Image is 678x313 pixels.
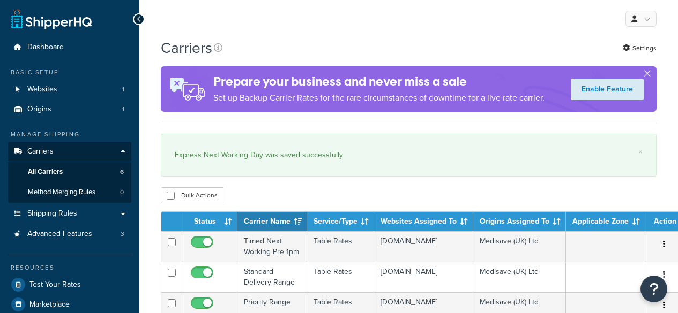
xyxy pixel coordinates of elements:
a: × [638,148,643,156]
li: Method Merging Rules [8,182,131,202]
span: 6 [120,167,124,177]
span: Origins [27,105,51,114]
li: Websites [8,80,131,100]
span: 1 [122,105,124,114]
td: Timed Next Working Pre 1pm [237,231,307,262]
a: Websites 1 [8,80,131,100]
td: [DOMAIN_NAME] [374,231,473,262]
span: 1 [122,85,124,94]
a: Shipping Rules [8,204,131,224]
span: Method Merging Rules [28,188,95,197]
a: Method Merging Rules 0 [8,182,131,202]
p: Set up Backup Carrier Rates for the rare circumstances of downtime for a live rate carrier. [213,90,545,105]
li: Origins [8,100,131,119]
span: Advanced Features [27,230,92,239]
a: Carriers [8,142,131,162]
td: Medisave (UK) Ltd [473,231,566,262]
span: All Carriers [28,167,63,177]
a: Settings [623,41,657,56]
div: Express Next Working Day was saved successfully [175,148,643,163]
td: Table Rates [307,262,374,292]
div: Manage Shipping [8,130,131,139]
td: [DOMAIN_NAME] [374,262,473,292]
span: Shipping Rules [27,209,77,218]
span: 3 [121,230,124,239]
th: Applicable Zone: activate to sort column ascending [566,212,645,231]
th: Service/Type: activate to sort column ascending [307,212,374,231]
a: Dashboard [8,37,131,57]
th: Carrier Name: activate to sort column ascending [237,212,307,231]
span: Carriers [27,147,54,156]
span: Dashboard [27,43,64,52]
div: Basic Setup [8,68,131,77]
button: Bulk Actions [161,187,223,203]
h1: Carriers [161,37,212,58]
a: Advanced Features 3 [8,224,131,244]
th: Origins Assigned To: activate to sort column ascending [473,212,566,231]
th: Websites Assigned To: activate to sort column ascending [374,212,473,231]
a: All Carriers 6 [8,162,131,182]
a: Test Your Rates [8,275,131,294]
li: Advanced Features [8,224,131,244]
span: Websites [27,85,57,94]
h4: Prepare your business and never miss a sale [213,73,545,90]
li: All Carriers [8,162,131,182]
a: Origins 1 [8,100,131,119]
td: Table Rates [307,231,374,262]
td: Standard Delivery Range [237,262,307,292]
td: Medisave (UK) Ltd [473,262,566,292]
th: Status: activate to sort column ascending [182,212,237,231]
span: 0 [120,188,124,197]
button: Open Resource Center [640,276,667,302]
span: Marketplace [29,300,70,309]
span: Test Your Rates [29,280,81,289]
a: Enable Feature [571,79,644,100]
img: ad-rules-rateshop-fe6ec290ccb7230408bd80ed9643f0289d75e0ffd9eb532fc0e269fcd187b520.png [161,66,213,112]
a: ShipperHQ Home [11,8,92,29]
li: Carriers [8,142,131,203]
div: Resources [8,263,131,272]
